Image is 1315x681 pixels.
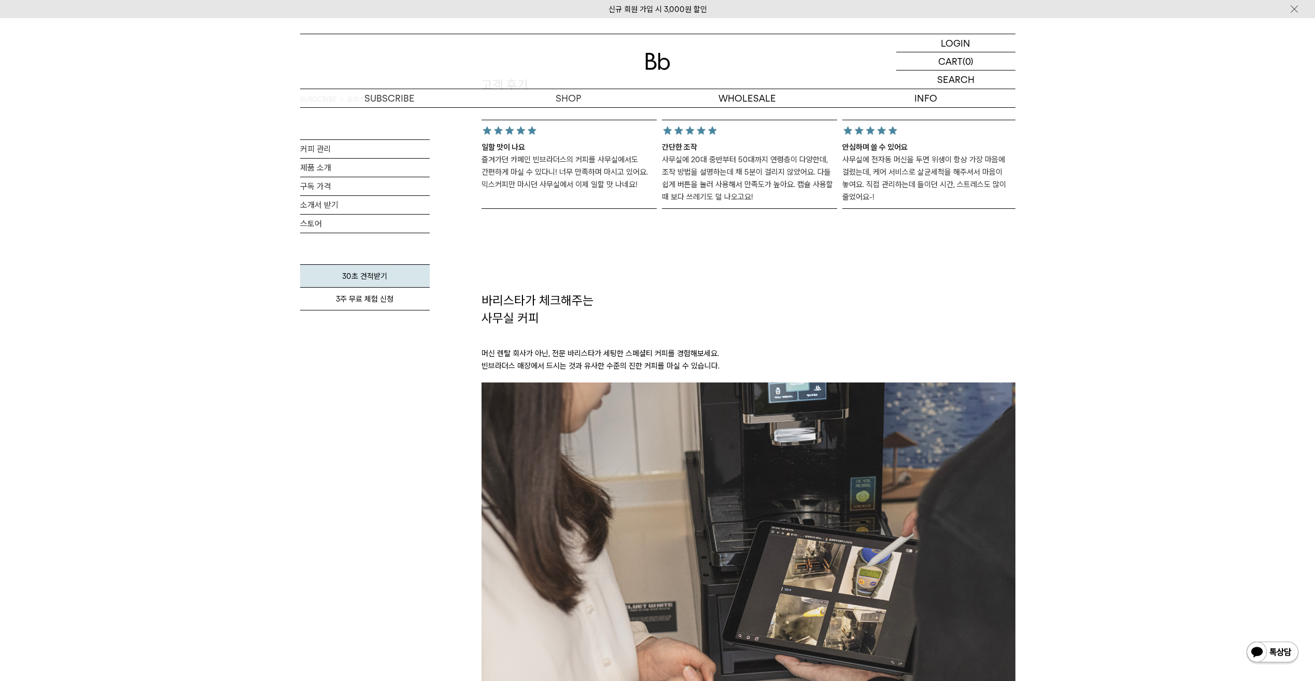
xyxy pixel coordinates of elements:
img: 로고 [645,53,670,70]
h2: 바리스타가 체크해주는 사무실 커피 [482,292,1015,327]
p: 사무실에 전자동 머신을 두면 위생이 항상 가장 마음에 걸렸는데, 케어 서비스로 살균세척을 해주셔서 마음이 놓여요. 직접 관리하는데 들이던 시간, 스트레스도 많이 줄었어요-! [842,153,1010,203]
p: 일할 맛이 나요 [482,141,657,153]
a: 신규 회원 가입 시 3,000원 할인 [609,5,707,14]
p: 사무실에 20대 중반부터 50대까지 연령층이 다양한데, 조작 방법을 설명하는데 채 5분이 걸리지 않았어요. 다들 쉽게 버튼을 눌러 사용해서 만족도가 높아요. 캡슐 사용할 때 ... [662,153,837,203]
a: 30초 견적받기 [300,264,430,288]
a: 커피 관리 [300,140,430,158]
p: SEARCH [937,70,974,89]
p: 간단한 조작 [662,141,837,153]
p: INFO [837,89,1015,107]
a: SUBSCRIBE [300,89,479,107]
a: 3주 무료 체험 신청 [300,288,430,310]
p: (0) [963,52,973,70]
p: CART [938,52,963,70]
a: SHOP [479,89,658,107]
a: 소개서 받기 [300,196,430,214]
a: 제품 소개 [300,159,430,177]
a: LOGIN [896,34,1015,52]
p: 안심하며 쓸 수 있어요 [842,141,1010,153]
a: CART (0) [896,52,1015,70]
p: 머신 렌탈 회사가 아닌, 전문 바리스타가 세팅한 스페셜티 커피를 경험해보세요. 빈브라더스 매장에서 드시는 것과 유사한 수준의 진한 커피를 마실 수 있습니다. [482,327,1015,382]
a: 스토어 [300,215,430,233]
p: 즐겨가던 카페인 빈브라더스의 커피를 사무실에서도 간편하게 마실 수 있다니! 너무 만족하며 마시고 있어요. 믹스커피만 마시던 사무실에서 이제 일할 맛 나네요! [482,153,657,191]
p: WHOLESALE [658,89,837,107]
a: 구독 가격 [300,177,430,195]
img: 카카오톡 채널 1:1 채팅 버튼 [1246,641,1299,665]
p: LOGIN [941,34,970,52]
